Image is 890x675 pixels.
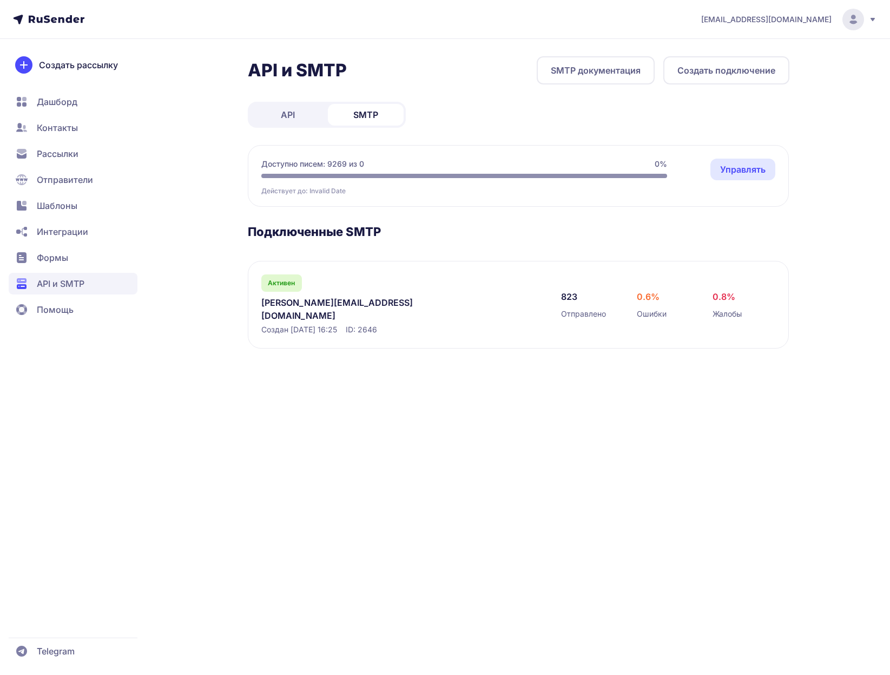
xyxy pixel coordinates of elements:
[655,159,667,169] span: 0%
[713,309,742,319] span: Жалобы
[37,147,78,160] span: Рассылки
[248,60,347,81] h2: API и SMTP
[561,309,606,319] span: Отправлено
[37,225,88,238] span: Интеграции
[637,309,667,319] span: Ошибки
[261,187,346,195] span: Действует до: Invalid Date
[663,56,789,84] button: Создать подключение
[39,58,118,71] span: Создать рассылку
[328,104,404,126] a: SMTP
[281,108,295,121] span: API
[346,324,377,335] span: ID: 2646
[37,303,74,316] span: Помощь
[713,290,735,303] span: 0.8%
[261,296,483,322] a: [PERSON_NAME][EMAIL_ADDRESS][DOMAIN_NAME]
[261,159,364,169] span: Доступно писем: 9269 из 0
[248,224,789,239] h3: Подключенные SMTP
[701,14,832,25] span: [EMAIL_ADDRESS][DOMAIN_NAME]
[261,324,337,335] span: Создан [DATE] 16:25
[537,56,655,84] a: SMTP документация
[353,108,378,121] span: SMTP
[637,290,660,303] span: 0.6%
[37,173,93,186] span: Отправители
[710,159,775,180] a: Управлять
[268,279,295,287] span: Активен
[37,251,68,264] span: Формы
[37,95,77,108] span: Дашборд
[37,645,75,658] span: Telegram
[9,640,137,662] a: Telegram
[37,277,84,290] span: API и SMTP
[37,121,78,134] span: Контакты
[37,199,77,212] span: Шаблоны
[250,104,326,126] a: API
[561,290,577,303] span: 823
